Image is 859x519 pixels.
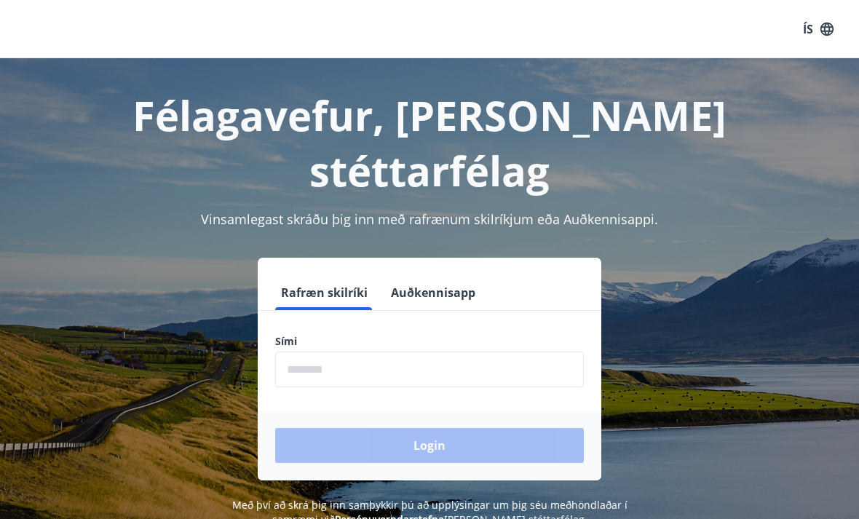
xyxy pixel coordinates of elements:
[275,334,584,349] label: Sími
[795,16,842,42] button: ÍS
[17,87,842,198] h1: Félagavefur, [PERSON_NAME] stéttarfélag
[201,210,658,228] span: Vinsamlegast skráðu þig inn með rafrænum skilríkjum eða Auðkennisappi.
[385,275,481,310] button: Auðkennisapp
[275,275,373,310] button: Rafræn skilríki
